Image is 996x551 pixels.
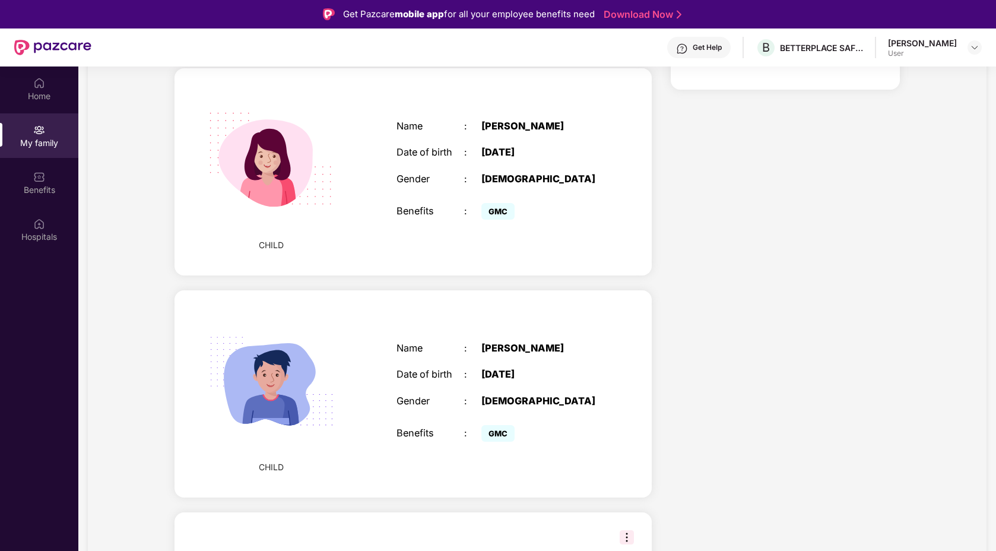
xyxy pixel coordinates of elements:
div: : [464,147,481,158]
div: BETTERPLACE SAFETY SOLUTIONS PRIVATE LIMITED [780,42,863,53]
span: GMC [481,203,515,220]
img: svg+xml;base64,PHN2ZyB3aWR0aD0iMjAiIGhlaWdodD0iMjAiIHZpZXdCb3g9IjAgMCAyMCAyMCIgZmlsbD0ibm9uZSIgeG... [33,124,45,136]
div: : [464,395,481,407]
div: [DATE] [481,369,599,380]
div: Name [397,121,464,132]
div: : [464,173,481,185]
strong: mobile app [395,8,444,20]
img: svg+xml;base64,PHN2ZyBpZD0iRHJvcGRvd24tMzJ4MzIiIHhtbG5zPSJodHRwOi8vd3d3LnczLm9yZy8yMDAwL3N2ZyIgd2... [970,43,979,52]
div: Benefits [397,205,464,217]
div: : [464,427,481,439]
span: CHILD [259,239,284,252]
div: Gender [397,395,464,407]
img: Stroke [677,8,681,21]
img: svg+xml;base64,PHN2ZyB4bWxucz0iaHR0cDovL3d3dy53My5vcmcvMjAwMC9zdmciIHdpZHRoPSIyMjQiIGhlaWdodD0iMT... [192,302,351,461]
img: svg+xml;base64,PHN2ZyB4bWxucz0iaHR0cDovL3d3dy53My5vcmcvMjAwMC9zdmciIHdpZHRoPSIyMjQiIGhlaWdodD0iMT... [192,80,351,239]
div: [DATE] [481,147,599,158]
img: svg+xml;base64,PHN2ZyBpZD0iSGVscC0zMngzMiIgeG1sbnM9Imh0dHA6Ly93d3cudzMub3JnLzIwMDAvc3ZnIiB3aWR0aD... [676,43,688,55]
div: [PERSON_NAME] [481,343,599,354]
img: Logo [323,8,335,20]
img: svg+xml;base64,PHN2ZyB3aWR0aD0iMzIiIGhlaWdodD0iMzIiIHZpZXdCb3g9IjAgMCAzMiAzMiIgZmlsbD0ibm9uZSIgeG... [620,530,634,544]
span: GMC [481,425,515,442]
img: svg+xml;base64,PHN2ZyBpZD0iQmVuZWZpdHMiIHhtbG5zPSJodHRwOi8vd3d3LnczLm9yZy8yMDAwL3N2ZyIgd2lkdGg9Ij... [33,171,45,183]
span: B [762,40,770,55]
div: Get Help [693,43,722,52]
div: Benefits [397,427,464,439]
div: Date of birth [397,147,464,158]
span: CHILD [259,461,284,474]
div: Date of birth [397,369,464,380]
div: Get Pazcare for all your employee benefits need [343,7,595,21]
a: Download Now [604,8,678,21]
img: New Pazcare Logo [14,40,91,55]
div: Name [397,343,464,354]
div: : [464,343,481,354]
div: [PERSON_NAME] [481,121,599,132]
div: [PERSON_NAME] [888,37,957,49]
div: [DEMOGRAPHIC_DATA] [481,173,599,185]
div: Gender [397,173,464,185]
img: svg+xml;base64,PHN2ZyBpZD0iSG9zcGl0YWxzIiB4bWxucz0iaHR0cDovL3d3dy53My5vcmcvMjAwMC9zdmciIHdpZHRoPS... [33,218,45,230]
div: [DEMOGRAPHIC_DATA] [481,395,599,407]
div: : [464,205,481,217]
div: User [888,49,957,58]
img: svg+xml;base64,PHN2ZyBpZD0iSG9tZSIgeG1sbnM9Imh0dHA6Ly93d3cudzMub3JnLzIwMDAvc3ZnIiB3aWR0aD0iMjAiIG... [33,77,45,89]
div: : [464,369,481,380]
div: : [464,121,481,132]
